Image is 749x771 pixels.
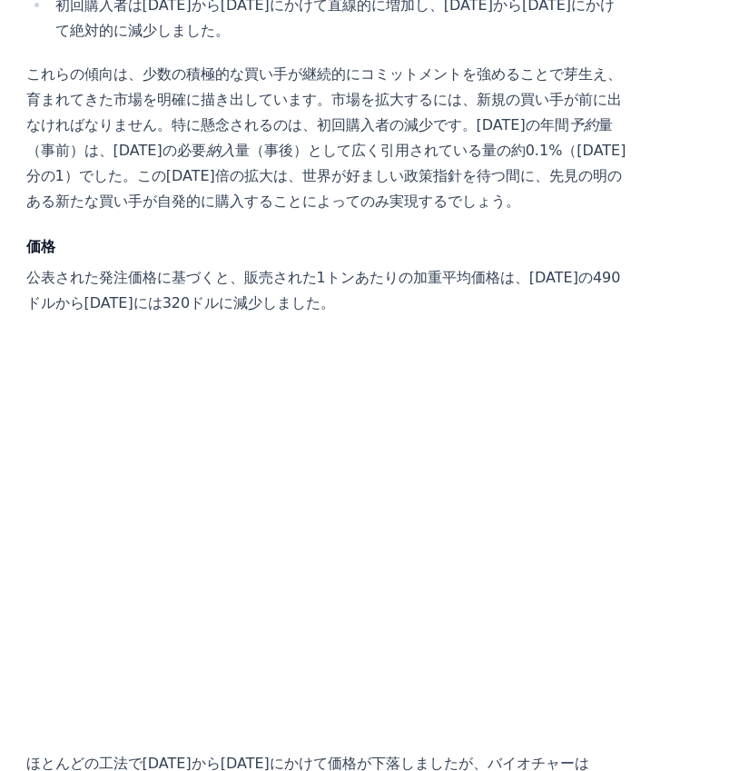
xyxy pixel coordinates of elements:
font: 公表された発注価格に基づくと、販売された1トンあたりの加重平均価格は、[DATE]の490ドルから[DATE]には320ドルに減少しました。 [26,269,621,311]
font: 量（事後）として広く引用されている量の約0.1%（[DATE]分の1）でした。この[DATE]倍の拡大は、世界が好ましい政策指針を待つ間に、先見の明のある新たな買い手が自発的に購入することによっ... [26,142,626,210]
font: これらの傾向は、少数の積極的な買い手が継続的にコミットメントを強めることで芽生え、育まれてきた市場を明確に描き出しています。市場を拡大するには、新規の買い手が前に出なければなりません。特に懸念さ... [26,65,622,133]
font: 納入 [206,142,235,159]
font: 予約 [569,116,598,133]
iframe: 縦棒グラフ [26,334,627,733]
font: 価格 [26,238,55,255]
